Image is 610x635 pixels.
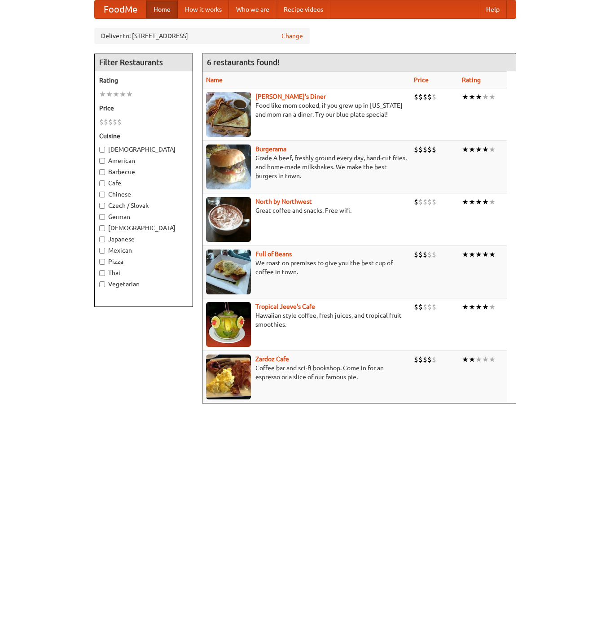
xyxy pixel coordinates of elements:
[427,250,432,259] li: $
[418,145,423,154] li: $
[99,131,188,140] h5: Cuisine
[99,257,188,266] label: Pizza
[206,363,407,381] p: Coffee bar and sci-fi bookshop. Come in for an espresso or a slice of our famous pie.
[206,206,407,215] p: Great coffee and snacks. Free wifi.
[469,302,475,312] li: ★
[206,355,251,399] img: zardoz.jpg
[469,92,475,102] li: ★
[108,117,113,127] li: $
[99,268,188,277] label: Thai
[99,179,188,188] label: Cafe
[206,76,223,83] a: Name
[475,250,482,259] li: ★
[229,0,276,18] a: Who we are
[469,197,475,207] li: ★
[106,89,113,99] li: ★
[99,167,188,176] label: Barbecue
[99,212,188,221] label: German
[489,250,496,259] li: ★
[469,250,475,259] li: ★
[146,0,178,18] a: Home
[99,259,105,265] input: Pizza
[255,250,292,258] a: Full of Beans
[418,92,423,102] li: $
[99,180,105,186] input: Cafe
[99,89,106,99] li: ★
[414,302,418,312] li: $
[482,145,489,154] li: ★
[462,302,469,312] li: ★
[414,76,429,83] a: Price
[126,89,133,99] li: ★
[482,197,489,207] li: ★
[206,250,251,294] img: beans.jpg
[482,302,489,312] li: ★
[99,203,105,209] input: Czech / Slovak
[427,145,432,154] li: $
[482,92,489,102] li: ★
[104,117,108,127] li: $
[479,0,507,18] a: Help
[94,28,310,44] div: Deliver to: [STREET_ADDRESS]
[414,145,418,154] li: $
[206,101,407,119] p: Food like mom cooked, if you grew up in [US_STATE] and mom ran a diner. Try our blue plate special!
[99,235,188,244] label: Japanese
[414,355,418,364] li: $
[255,355,289,363] a: Zardoz Cafe
[475,197,482,207] li: ★
[432,145,436,154] li: $
[99,214,105,220] input: German
[99,201,188,210] label: Czech / Slovak
[423,355,427,364] li: $
[432,250,436,259] li: $
[255,93,326,100] a: [PERSON_NAME]'s Diner
[427,197,432,207] li: $
[423,197,427,207] li: $
[423,250,427,259] li: $
[99,192,105,197] input: Chinese
[99,190,188,199] label: Chinese
[99,248,105,254] input: Mexican
[489,302,496,312] li: ★
[432,92,436,102] li: $
[206,311,407,329] p: Hawaiian style coffee, fresh juices, and tropical fruit smoothies.
[475,92,482,102] li: ★
[99,246,188,255] label: Mexican
[432,302,436,312] li: $
[255,303,315,310] a: Tropical Jeeve's Cafe
[432,197,436,207] li: $
[95,0,146,18] a: FoodMe
[206,145,251,189] img: burgerama.jpg
[482,355,489,364] li: ★
[99,147,105,153] input: [DEMOGRAPHIC_DATA]
[178,0,229,18] a: How it works
[255,145,286,153] b: Burgerama
[95,53,193,71] h4: Filter Restaurants
[99,117,104,127] li: $
[475,145,482,154] li: ★
[99,223,188,232] label: [DEMOGRAPHIC_DATA]
[418,250,423,259] li: $
[206,258,407,276] p: We roast on premises to give you the best cup of coffee in town.
[206,153,407,180] p: Grade A beef, freshly ground every day, hand-cut fries, and home-made milkshakes. We make the bes...
[206,302,251,347] img: jeeves.jpg
[119,89,126,99] li: ★
[99,236,105,242] input: Japanese
[281,31,303,40] a: Change
[462,76,481,83] a: Rating
[432,355,436,364] li: $
[427,92,432,102] li: $
[99,281,105,287] input: Vegetarian
[255,198,312,205] a: North by Northwest
[113,117,117,127] li: $
[99,158,105,164] input: American
[414,250,418,259] li: $
[489,92,496,102] li: ★
[423,145,427,154] li: $
[276,0,330,18] a: Recipe videos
